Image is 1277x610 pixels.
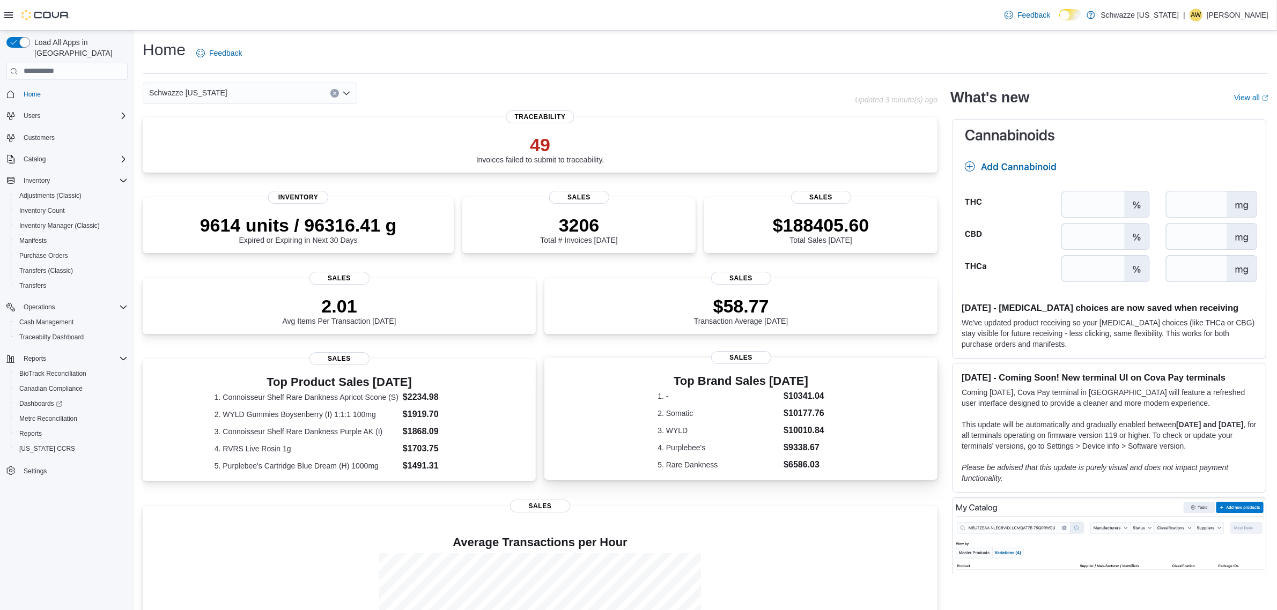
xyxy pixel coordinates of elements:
div: Expired or Expiring in Next 30 Days [200,214,397,244]
span: Operations [19,301,128,314]
em: Please be advised that this update is purely visual and does not impact payment functionality. [962,463,1228,482]
button: Inventory Count [11,203,132,218]
h3: Top Product Sales [DATE] [215,376,464,389]
a: Inventory Manager (Classic) [15,219,104,232]
dt: 1. - [658,391,779,401]
a: Feedback [1000,4,1054,26]
button: Clear input [330,89,339,98]
dt: 3. Connoisseur Shelf Rare Dankness Purple AK (I) [215,426,398,437]
div: Total Sales [DATE] [773,214,869,244]
span: Inventory Manager (Classic) [19,221,100,230]
p: [PERSON_NAME] [1207,9,1268,21]
p: Coming [DATE], Cova Pay terminal in [GEOGRAPHIC_DATA] will feature a refreshed user interface des... [962,387,1257,408]
span: Reports [24,354,46,363]
a: BioTrack Reconciliation [15,367,91,380]
span: Inventory [24,176,50,185]
a: Reports [15,427,46,440]
span: Operations [24,303,55,311]
dt: 5. Purplebee's Cartridge Blue Dream (H) 1000mg [215,460,398,471]
span: Traceabilty Dashboard [15,331,128,344]
span: Manifests [15,234,128,247]
h3: Top Brand Sales [DATE] [658,375,824,388]
a: Settings [19,465,51,478]
span: Adjustments (Classic) [19,191,82,200]
span: Transfers [15,279,128,292]
p: We've updated product receiving so your [MEDICAL_DATA] choices (like THCa or CBG) stay visible fo... [962,317,1257,349]
nav: Complex example [6,82,128,507]
p: This update will be automatically and gradually enabled between , for all terminals operating on ... [962,419,1257,451]
button: Metrc Reconciliation [11,411,132,426]
dt: 5. Rare Dankness [658,459,779,470]
div: Total # Invoices [DATE] [540,214,617,244]
dd: $2234.98 [403,391,464,404]
a: Cash Management [15,316,78,329]
button: Customers [2,130,132,145]
button: Transfers (Classic) [11,263,132,278]
span: Canadian Compliance [15,382,128,395]
span: Catalog [24,155,46,163]
span: BioTrack Reconciliation [19,369,86,378]
dd: $10177.76 [784,407,824,420]
a: [US_STATE] CCRS [15,442,79,455]
button: Inventory [2,173,132,188]
div: Transaction Average [DATE] [694,295,788,325]
span: Inventory [19,174,128,187]
p: Schwazze [US_STATE] [1101,9,1179,21]
span: Sales [309,272,370,285]
span: Feedback [209,48,242,58]
span: Adjustments (Classic) [15,189,128,202]
dt: 4. RVRS Live Rosin 1g [215,443,398,454]
span: Cash Management [19,318,73,326]
button: Traceabilty Dashboard [11,330,132,345]
a: Transfers [15,279,50,292]
span: Reports [19,352,128,365]
button: Reports [11,426,132,441]
span: Purchase Orders [15,249,128,262]
span: Traceability [506,110,574,123]
span: Transfers [19,281,46,290]
dt: 4. Purplebee's [658,442,779,453]
span: Dashboards [15,397,128,410]
span: AW [1191,9,1201,21]
h4: Average Transactions per Hour [151,536,929,549]
a: Traceabilty Dashboard [15,331,88,344]
dt: 1. Connoisseur Shelf Rare Dankness Apricot Scone (S) [215,392,398,403]
span: Inventory Count [15,204,128,217]
span: Inventory Count [19,206,65,215]
h3: [DATE] - Coming Soon! New terminal UI on Cova Pay terminals [962,372,1257,383]
span: Inventory Manager (Classic) [15,219,128,232]
span: Home [19,87,128,101]
button: Transfers [11,278,132,293]
span: Washington CCRS [15,442,128,455]
button: Settings [2,463,132,478]
p: $188405.60 [773,214,869,236]
p: 9614 units / 96316.41 g [200,214,397,236]
span: Feedback [1017,10,1050,20]
span: Settings [19,464,128,477]
button: Manifests [11,233,132,248]
span: Dashboards [19,399,62,408]
button: Catalog [2,152,132,167]
div: Invoices failed to submit to traceability. [476,134,604,164]
dd: $6586.03 [784,458,824,471]
button: Inventory Manager (Classic) [11,218,132,233]
h2: What's new [950,89,1029,106]
span: Metrc Reconciliation [15,412,128,425]
span: Reports [19,429,42,438]
div: Alexis Williams [1190,9,1202,21]
button: Operations [2,300,132,315]
a: Home [19,88,45,101]
button: Home [2,86,132,102]
button: Catalog [19,153,50,166]
button: Canadian Compliance [11,381,132,396]
button: Purchase Orders [11,248,132,263]
button: Users [19,109,45,122]
strong: [DATE] and [DATE] [1176,420,1243,429]
button: Cash Management [11,315,132,330]
dd: $1919.70 [403,408,464,421]
button: [US_STATE] CCRS [11,441,132,456]
span: Customers [24,133,55,142]
dt: 3. WYLD [658,425,779,436]
span: Sales [510,500,570,512]
a: Feedback [192,42,246,64]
